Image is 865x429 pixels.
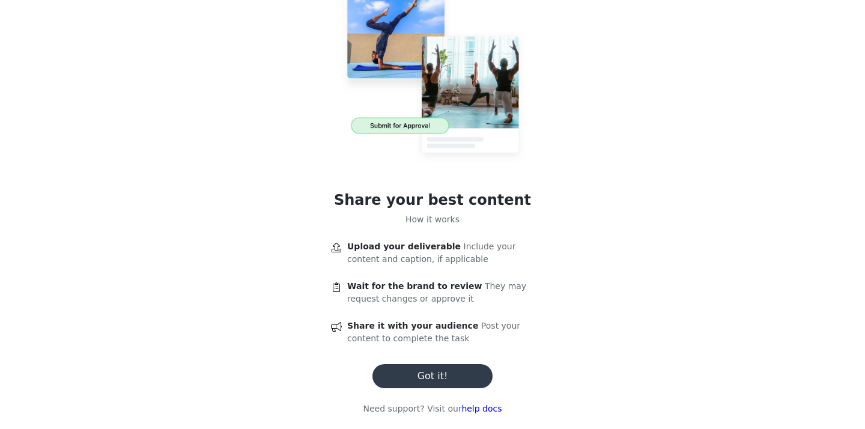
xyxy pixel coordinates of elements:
[347,321,478,330] span: Share it with your audience
[347,281,482,291] span: Wait for the brand to review
[347,321,520,343] span: Post your content to complete the task
[347,242,461,251] span: Upload your deliverable
[405,213,460,226] p: How it works
[363,403,502,415] p: Need support? Visit our
[334,189,531,211] h1: Share your best content
[347,281,526,303] span: They may request changes or approve it
[372,364,493,388] button: Got it!
[461,404,502,413] a: help docs
[347,242,515,264] span: Include your content and caption, if applicable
